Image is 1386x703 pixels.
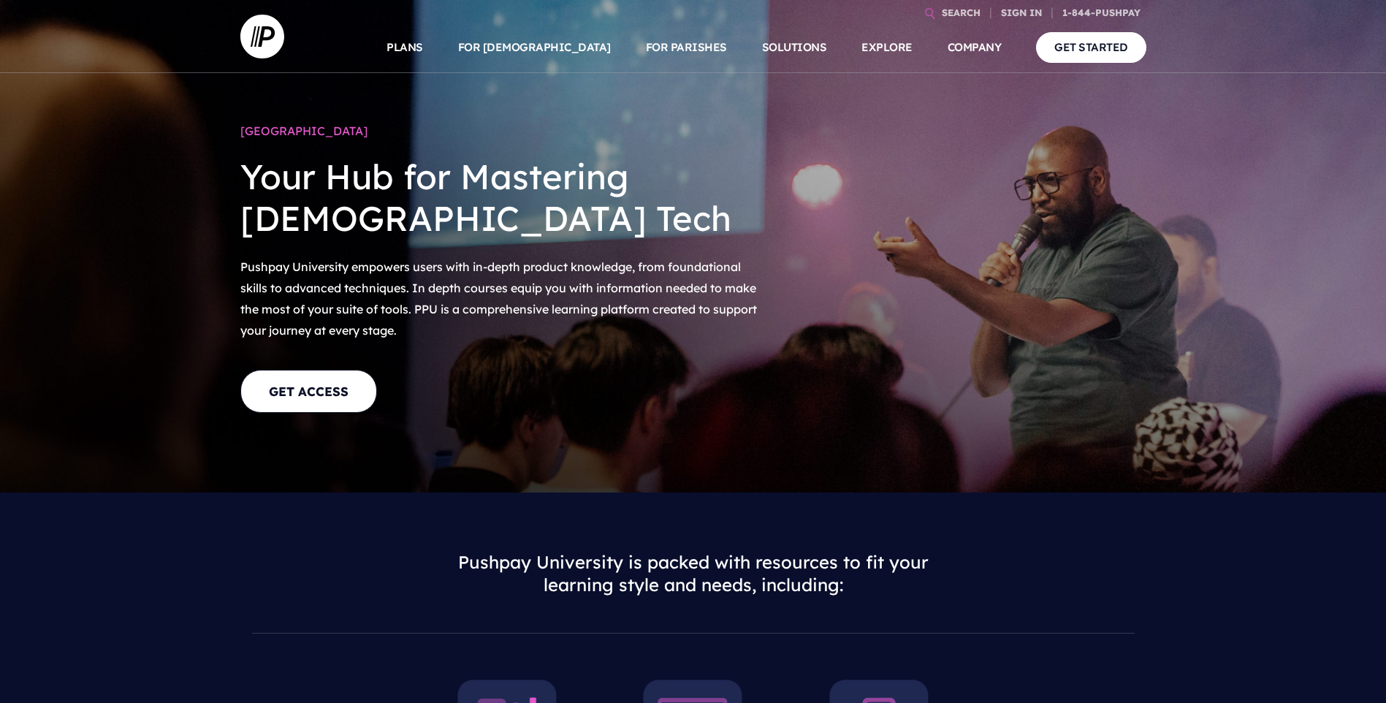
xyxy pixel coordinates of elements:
[387,22,423,73] a: PLANS
[646,22,727,73] a: FOR PARISHES
[861,22,913,73] a: EXPLORE
[240,145,759,251] h2: Your Hub for Mastering [DEMOGRAPHIC_DATA] Tech
[762,22,827,73] a: SOLUTIONS
[240,370,377,413] a: GET ACCESS
[458,22,611,73] a: FOR [DEMOGRAPHIC_DATA]
[1036,32,1146,62] a: GET STARTED
[240,259,757,337] span: Pushpay University empowers users with in-depth product knowledge, from foundational skills to ad...
[240,117,759,145] h1: [GEOGRAPHIC_DATA]
[438,539,949,608] h3: Pushpay University is packed with resources to fit your learning style and needs, including:
[948,22,1002,73] a: COMPANY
